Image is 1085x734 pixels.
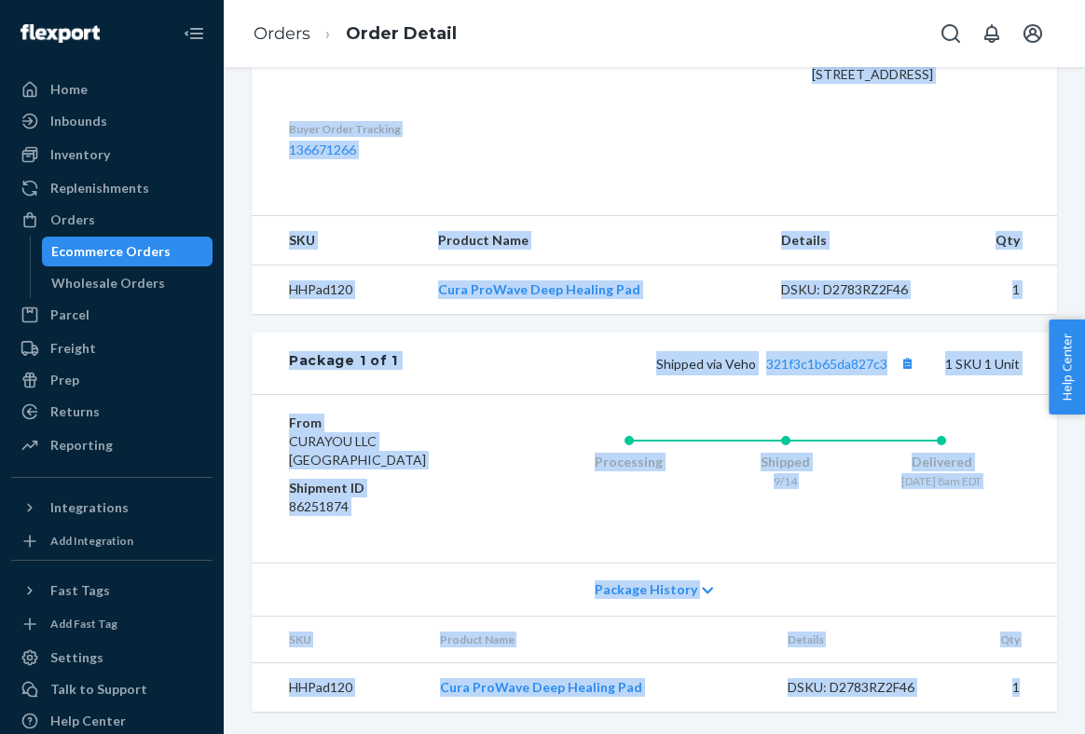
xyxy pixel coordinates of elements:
a: Order Detail [346,23,457,44]
div: Prep [50,371,79,389]
a: 321f3c1b65da827c3 [766,356,887,372]
a: Talk to Support [11,674,213,704]
div: Shipped [707,453,864,471]
button: Fast Tags [11,576,213,605]
button: Open notifications [973,15,1010,52]
button: Open account menu [1014,15,1051,52]
a: Orders [254,23,310,44]
dt: From [289,414,476,432]
div: Delivered [863,453,1020,471]
div: Returns [50,402,100,421]
img: Flexport logo [21,24,100,43]
button: Help Center [1049,319,1085,415]
div: [DATE] 8am EDT [863,473,1020,489]
div: 1 SKU 1 Unit [398,351,1020,375]
div: Integrations [50,498,129,517]
td: 1 [944,265,1057,314]
a: 136671266 [289,142,356,157]
div: Replenishments [50,179,149,197]
div: Package 1 of 1 [289,351,398,375]
a: Cura ProWave Deep Healing Pad [438,281,640,297]
a: Reporting [11,430,213,460]
dt: Shipment ID [289,479,476,497]
button: Integrations [11,493,213,523]
div: Processing [551,453,707,471]
div: 9/14 [707,473,864,489]
div: Wholesale Orders [51,274,165,292]
ol: breadcrumbs [239,7,472,61]
div: DSKU: D2783RZ2F46 [781,280,928,299]
th: Details [766,216,943,265]
div: DSKU: D2783RZ2F46 [788,678,935,697]
button: Copy tracking number [895,351,919,375]
th: Qty [950,617,1057,663]
div: Add Fast Tag [50,616,117,632]
div: Inventory [50,145,110,164]
th: Details [773,617,950,663]
div: Reporting [50,436,113,455]
button: Close Navigation [175,15,213,52]
td: 1 [950,663,1057,713]
div: Parcel [50,306,89,324]
div: Home [50,80,88,99]
a: Settings [11,643,213,673]
span: CURAYOU LLC [GEOGRAPHIC_DATA] [289,433,426,468]
th: Qty [944,216,1057,265]
td: HHPad120 [252,265,423,314]
div: Settings [50,648,103,667]
span: Package History [595,580,697,599]
a: Add Integration [11,530,213,552]
dd: 86251874 [289,497,476,516]
div: Talk to Support [50,680,147,699]
a: Cura ProWave Deep Healing Pad [440,679,642,695]
td: HHPad120 [252,663,425,713]
button: Open Search Box [932,15,969,52]
a: Wholesale Orders [42,268,213,298]
a: Inventory [11,140,213,170]
a: Inbounds [11,106,213,136]
a: Home [11,75,213,104]
div: Ecommerce Orders [51,242,171,261]
a: Add Fast Tag [11,613,213,635]
dt: Buyer Order Tracking [289,121,574,137]
th: SKU [252,617,425,663]
a: Prep [11,365,213,395]
th: SKU [252,216,423,265]
a: Replenishments [11,173,213,203]
span: [PERSON_NAME] [STREET_ADDRESS] [812,48,933,82]
div: Help Center [50,712,126,730]
div: Orders [50,211,95,229]
div: Fast Tags [50,581,110,600]
th: Product Name [425,617,773,663]
a: Orders [11,205,213,235]
div: Add Integration [50,533,133,549]
a: Returns [11,397,213,427]
div: Freight [50,339,96,358]
th: Product Name [423,216,767,265]
a: Ecommerce Orders [42,237,213,266]
a: Freight [11,333,213,363]
div: Inbounds [50,112,107,130]
a: Parcel [11,300,213,330]
span: Shipped via Veho [656,356,919,372]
